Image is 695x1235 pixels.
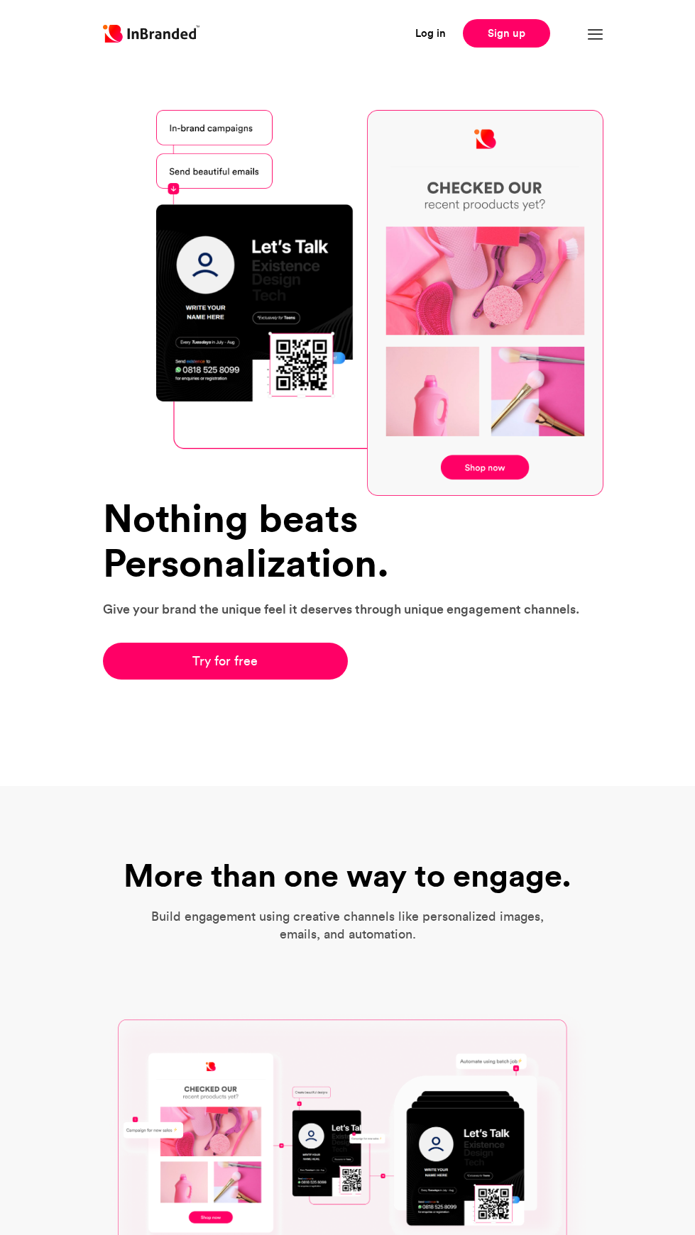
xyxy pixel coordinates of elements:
a: Log in [415,26,446,42]
p: Build engagement using creative channels like personalized images, emails, and automation. [143,908,552,943]
p: Give your brand the unique feel it deserves through unique engagement channels. [103,600,593,618]
img: Inbranded [103,25,199,43]
h1: Nothing beats Personalization. [103,496,593,586]
a: Sign up [463,19,550,48]
h1: More than one way to engage. [103,857,593,894]
a: Try for free [103,643,348,680]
